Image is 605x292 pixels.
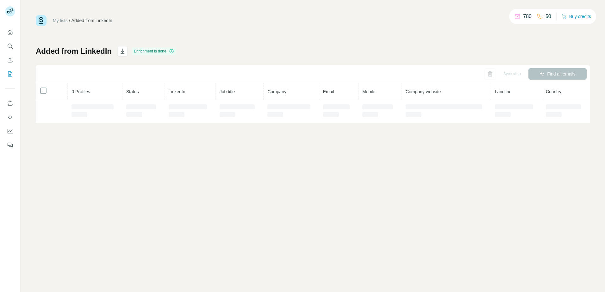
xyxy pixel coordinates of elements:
p: 50 [546,13,551,20]
button: Buy credits [562,12,591,21]
span: Status [126,89,139,94]
span: Email [323,89,334,94]
span: Landline [495,89,512,94]
button: Use Surfe API [5,112,15,123]
span: Company website [406,89,441,94]
span: Job title [220,89,235,94]
div: Enrichment is done [132,47,176,55]
button: Use Surfe on LinkedIn [5,98,15,109]
button: Enrich CSV [5,54,15,66]
p: 780 [523,13,532,20]
span: Country [546,89,561,94]
span: 0 Profiles [72,89,90,94]
span: LinkedIn [169,89,185,94]
a: My lists [53,18,68,23]
img: Surfe Logo [36,15,47,26]
button: Search [5,40,15,52]
h1: Added from LinkedIn [36,46,112,56]
li: / [69,17,70,24]
button: Dashboard [5,125,15,137]
span: Mobile [362,89,375,94]
button: My lists [5,68,15,80]
div: Added from LinkedIn [72,17,112,24]
button: Feedback [5,139,15,151]
span: Company [267,89,286,94]
button: Quick start [5,27,15,38]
